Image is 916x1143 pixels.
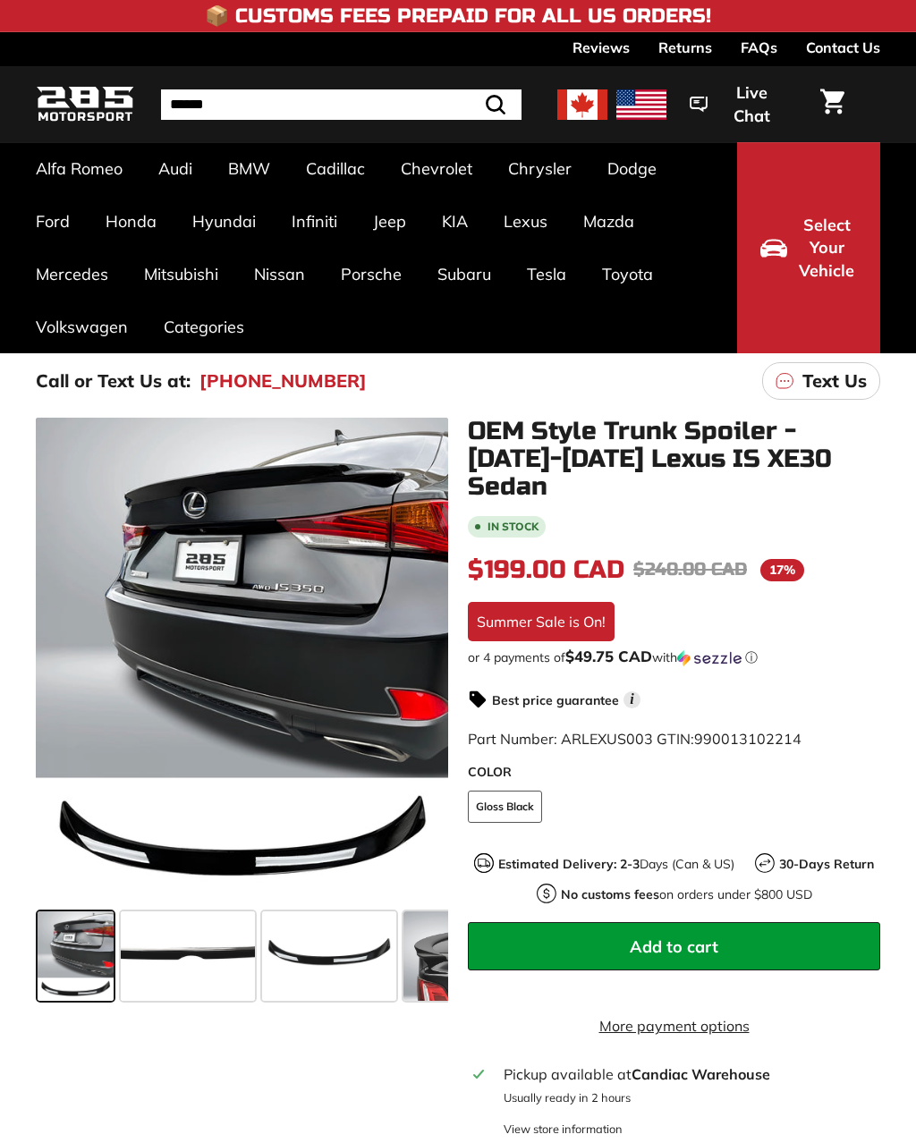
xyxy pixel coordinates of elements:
a: Toyota [584,248,671,301]
span: $199.00 CAD [468,555,624,585]
a: Subaru [420,248,509,301]
a: Lexus [486,195,565,248]
h1: OEM Style Trunk Spoiler - [DATE]-[DATE] Lexus IS XE30 Sedan [468,418,880,500]
img: Sezzle [677,650,742,666]
a: Porsche [323,248,420,301]
a: Mercedes [18,248,126,301]
img: Logo_285_Motorsport_areodynamics_components [36,83,134,125]
a: Audi [140,142,210,195]
strong: Estimated Delivery: 2-3 [498,856,640,872]
div: Summer Sale is On! [468,602,615,641]
a: Cadillac [288,142,383,195]
a: More payment options [468,1015,880,1037]
a: Volkswagen [18,301,146,353]
a: Infiniti [274,195,355,248]
a: Ford [18,195,88,248]
p: Call or Text Us at: [36,368,191,394]
button: Add to cart [468,922,880,970]
a: Chevrolet [383,142,490,195]
p: Usually ready in 2 hours [504,1089,875,1106]
input: Search [161,89,522,120]
a: Jeep [355,195,424,248]
a: Tesla [509,248,584,301]
a: KIA [424,195,486,248]
a: Nissan [236,248,323,301]
span: 990013102214 [694,730,801,748]
strong: Candiac Warehouse [632,1065,770,1083]
a: [PHONE_NUMBER] [199,368,367,394]
div: Pickup available at [504,1063,875,1085]
p: Days (Can & US) [498,855,734,874]
a: Chrysler [490,142,589,195]
a: Returns [658,32,712,63]
span: $240.00 CAD [633,558,747,580]
a: Alfa Romeo [18,142,140,195]
button: Live Chat [666,71,810,138]
div: or 4 payments of$49.75 CADwithSezzle Click to learn more about Sezzle [468,648,880,666]
div: View store information [504,1121,623,1138]
a: Honda [88,195,174,248]
a: Mitsubishi [126,248,236,301]
span: $49.75 CAD [565,647,652,665]
span: Add to cart [630,936,718,957]
a: BMW [210,142,288,195]
b: In stock [488,521,539,532]
a: Hyundai [174,195,274,248]
a: Dodge [589,142,674,195]
span: Part Number: ARLEXUS003 GTIN: [468,730,801,748]
span: i [623,691,640,708]
button: Select Your Vehicle [737,142,880,353]
a: Mazda [565,195,652,248]
strong: Best price guarantee [492,692,619,708]
a: Contact Us [806,32,880,63]
a: FAQs [741,32,777,63]
label: COLOR [468,763,880,782]
a: Text Us [762,362,880,400]
a: Cart [810,74,855,135]
strong: No customs fees [561,886,659,902]
a: Categories [146,301,262,353]
div: or 4 payments of with [468,648,880,666]
span: Live Chat [717,81,786,127]
h4: 📦 Customs Fees Prepaid for All US Orders! [205,5,711,27]
p: on orders under $800 USD [561,885,812,904]
span: Select Your Vehicle [796,214,857,283]
strong: 30-Days Return [779,856,874,872]
span: 17% [760,559,804,581]
a: Reviews [572,32,630,63]
p: Text Us [802,368,867,394]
